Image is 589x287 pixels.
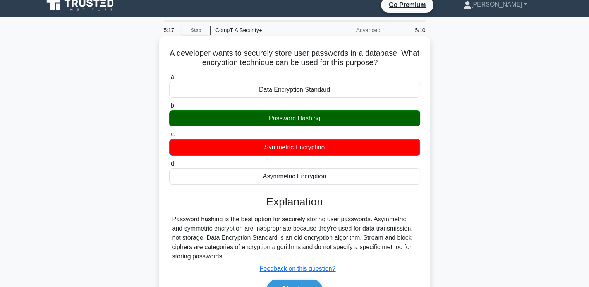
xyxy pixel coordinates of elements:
span: a. [171,73,176,80]
div: Password Hashing [169,110,420,126]
a: Feedback on this question? [260,265,336,272]
div: 5:17 [159,22,182,38]
span: d. [171,160,176,167]
span: c. [171,131,175,137]
div: Advanced [317,22,385,38]
div: 5/10 [385,22,430,38]
div: Password hashing is the best option for securely storing user passwords. Asymmetric and symmetric... [172,215,417,261]
div: Data Encryption Standard [169,82,420,98]
h5: A developer wants to securely store user passwords in a database. What encryption technique can b... [168,48,421,68]
a: Stop [182,26,211,35]
span: b. [171,102,176,109]
h3: Explanation [174,195,416,208]
div: Asymmetric Encryption [169,168,420,184]
div: Symmetric Encryption [169,139,420,156]
div: CompTIA Security+ [211,22,317,38]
